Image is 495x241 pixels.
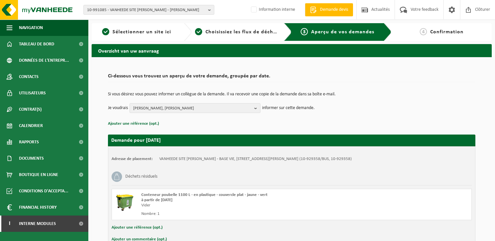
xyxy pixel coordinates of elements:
[420,28,427,35] span: 4
[83,5,214,15] button: 10-991085 - VANHEEDE SITE [PERSON_NAME] - [PERSON_NAME]
[19,20,43,36] span: Navigation
[195,28,202,35] span: 2
[141,203,318,208] div: Vider
[305,3,353,16] a: Demande devis
[250,5,295,15] label: Information interne
[19,52,69,69] span: Données de l'entrepr...
[108,103,128,113] p: Je voudrais
[19,150,44,167] span: Documents
[318,7,350,13] span: Demande devis
[19,167,58,183] span: Boutique en ligne
[95,28,179,36] a: 1Sélectionner un site ici
[19,183,68,199] span: Conditions d'accepta...
[159,156,352,162] td: VANHEEDE SITE [PERSON_NAME] - BASE VIE, [STREET_ADDRESS][PERSON_NAME] (10-929358/BUS, 10-929358)
[108,92,475,97] p: Si vous désirez vous pouvez informer un collègue de la demande. Il va recevoir une copie de la de...
[125,171,157,182] h3: Déchets résiduels
[111,138,161,143] strong: Demande pour [DATE]
[19,134,39,150] span: Rapports
[87,5,205,15] span: 10-991085 - VANHEEDE SITE [PERSON_NAME] - [PERSON_NAME]
[262,103,315,113] p: informer sur cette demande.
[195,28,279,36] a: 2Choisissiez les flux de déchets et récipients
[112,223,163,232] button: Ajouter une référence (opt.)
[130,103,260,113] button: [PERSON_NAME], [PERSON_NAME]
[113,29,171,35] span: Sélectionner un site ici
[430,29,464,35] span: Confirmation
[108,73,475,82] h2: Ci-dessous vous trouvez un aperçu de votre demande, groupée par date.
[112,157,153,161] strong: Adresse de placement:
[19,69,39,85] span: Contacts
[19,36,54,52] span: Tableau de bord
[301,28,308,35] span: 3
[19,216,56,232] span: Interne modules
[92,44,492,57] h2: Overzicht van uw aanvraag
[141,198,172,202] strong: à partir de [DATE]
[311,29,374,35] span: Aperçu de vos demandes
[19,199,57,216] span: Financial History
[102,28,109,35] span: 1
[205,29,314,35] span: Choisissiez les flux de déchets et récipients
[108,120,159,128] button: Ajouter une référence (opt.)
[141,211,318,217] div: Nombre: 1
[141,193,268,197] span: Conteneur poubelle 1100 L - en plastique - couvercle plat - jaune - vert
[19,101,42,118] span: Contrat(s)
[19,118,43,134] span: Calendrier
[7,216,12,232] span: I
[19,85,46,101] span: Utilisateurs
[133,104,252,113] span: [PERSON_NAME], [PERSON_NAME]
[115,192,135,212] img: WB-1100-HPE-GN-50.png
